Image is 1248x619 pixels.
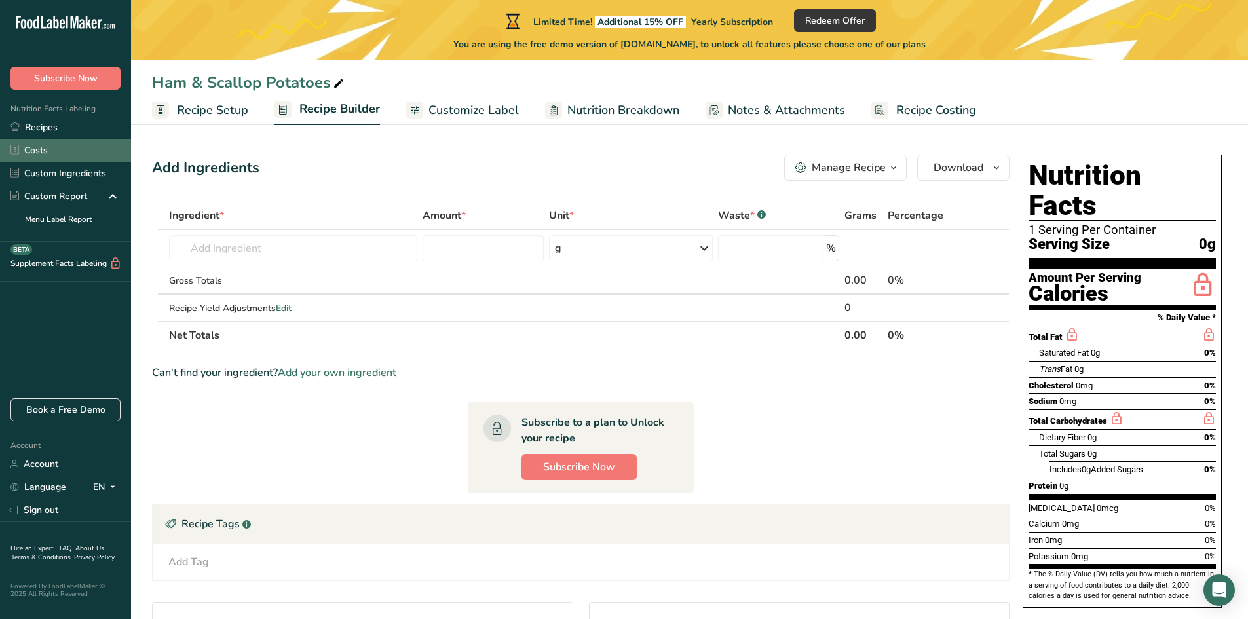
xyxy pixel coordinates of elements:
span: 0mg [1059,396,1076,406]
span: 0g [1199,236,1216,253]
a: Nutrition Breakdown [545,96,679,125]
span: Subscribe Now [543,459,615,475]
span: Total Fat [1029,332,1063,342]
span: 0mg [1062,519,1079,529]
span: 0g [1082,464,1091,474]
span: Add your own ingredient [278,365,396,381]
section: * The % Daily Value (DV) tells you how much a nutrient in a serving of food contributes to a dail... [1029,569,1216,601]
div: BETA [10,244,32,255]
span: Fat [1039,364,1072,374]
a: FAQ . [60,544,75,553]
button: Subscribe Now [521,454,637,480]
div: Custom Report [10,189,87,203]
span: 0% [1205,535,1216,545]
div: Add Ingredients [152,157,259,179]
span: Calcium [1029,519,1060,529]
span: Download [934,160,983,176]
div: Recipe Tags [153,504,1009,544]
span: Includes Added Sugars [1049,464,1143,474]
span: Redeem Offer [805,14,865,28]
span: You are using the free demo version of [DOMAIN_NAME], to unlock all features please choose one of... [453,37,926,51]
a: Recipe Setup [152,96,248,125]
span: Customize Label [428,102,519,119]
span: Total Carbohydrates [1029,416,1107,426]
a: About Us . [10,544,104,562]
div: 0% [888,272,968,288]
span: 0g [1074,364,1084,374]
span: Edit [276,302,292,314]
div: 0.00 [844,272,882,288]
div: Subscribe to a plan to Unlock your recipe [521,415,668,446]
div: Ham & Scallop Potatoes [152,71,347,94]
a: Notes & Attachments [706,96,845,125]
span: 0g [1087,449,1097,459]
span: Amount [423,208,466,223]
div: Powered By FoodLabelMaker © 2025 All Rights Reserved [10,582,121,598]
div: Gross Totals [169,274,417,288]
span: Notes & Attachments [728,102,845,119]
span: Dietary Fiber [1039,432,1086,442]
span: 0% [1205,552,1216,561]
div: EN [93,479,121,495]
span: 0g [1087,432,1097,442]
a: Terms & Conditions . [11,553,74,562]
span: 0% [1204,464,1216,474]
span: Recipe Costing [896,102,976,119]
span: Cholesterol [1029,381,1074,390]
span: Nutrition Breakdown [567,102,679,119]
span: 0g [1059,481,1068,491]
h1: Nutrition Facts [1029,160,1216,221]
button: Subscribe Now [10,67,121,90]
div: Waste [718,208,766,223]
button: Redeem Offer [794,9,876,32]
div: Limited Time! [503,13,773,29]
div: 1 Serving Per Container [1029,223,1216,236]
i: Trans [1039,364,1061,374]
a: Hire an Expert . [10,544,57,553]
div: g [555,240,561,256]
span: Percentage [888,208,943,223]
div: Amount Per Serving [1029,272,1141,284]
span: 0% [1204,381,1216,390]
div: Open Intercom Messenger [1203,574,1235,606]
span: Additional 15% OFF [595,16,686,28]
span: 0mg [1076,381,1093,390]
button: Manage Recipe [784,155,907,181]
span: 0% [1204,396,1216,406]
div: Add Tag [168,554,209,570]
span: Serving Size [1029,236,1110,253]
th: 0.00 [842,321,884,348]
span: Protein [1029,481,1057,491]
span: Potassium [1029,552,1069,561]
th: 0% [885,321,970,348]
a: Recipe Builder [274,94,380,126]
button: Download [917,155,1010,181]
a: Language [10,476,66,498]
span: Total Sugars [1039,449,1086,459]
input: Add Ingredient [169,235,417,261]
span: [MEDICAL_DATA] [1029,503,1095,513]
span: 0% [1204,432,1216,442]
a: Book a Free Demo [10,398,121,421]
span: 0% [1205,519,1216,529]
span: Grams [844,208,877,223]
a: Privacy Policy [74,553,115,562]
span: Subscribe Now [34,71,98,85]
span: Sodium [1029,396,1057,406]
span: Iron [1029,535,1043,545]
span: Unit [549,208,574,223]
th: Net Totals [166,321,842,348]
span: 0mcg [1097,503,1118,513]
a: Recipe Costing [871,96,976,125]
span: 0mg [1071,552,1088,561]
section: % Daily Value * [1029,310,1216,326]
div: Can't find your ingredient? [152,365,1010,381]
span: Saturated Fat [1039,348,1089,358]
span: 0mg [1045,535,1062,545]
span: Recipe Builder [299,100,380,118]
span: Yearly Subscription [691,16,773,28]
div: Manage Recipe [812,160,886,176]
div: 0 [844,300,882,316]
span: Recipe Setup [177,102,248,119]
span: 0g [1091,348,1100,358]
